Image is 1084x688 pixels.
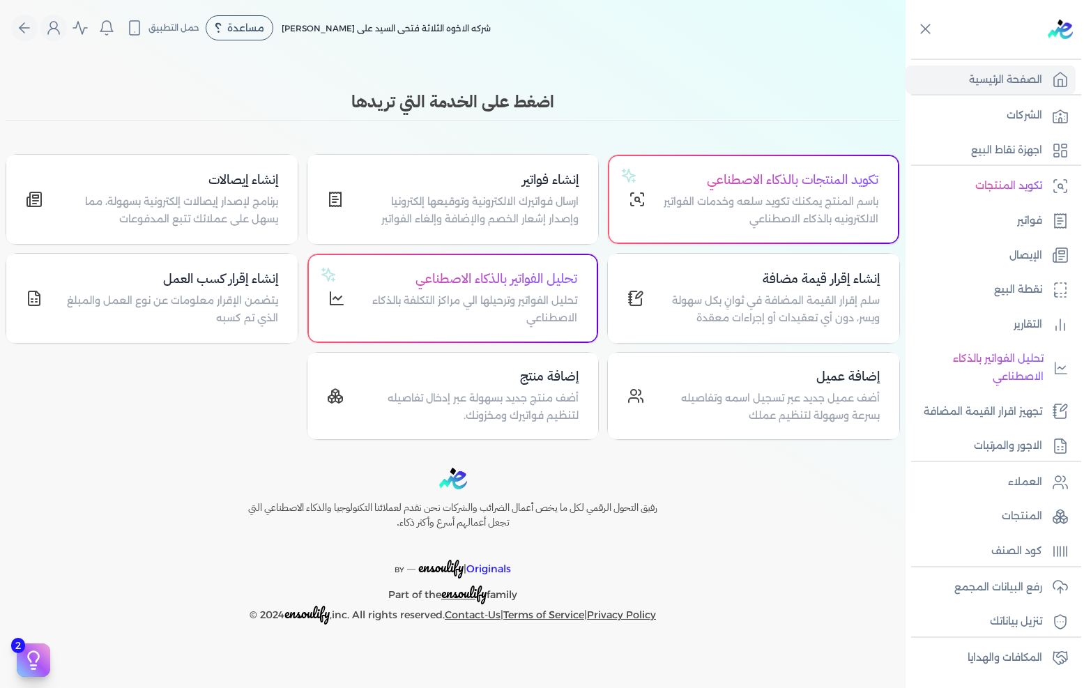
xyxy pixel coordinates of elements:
button: 2 [17,643,50,677]
p: كود الصنف [991,542,1042,560]
img: logo [1048,20,1073,39]
h4: إنشاء إقرار قيمة مضافة [661,269,880,289]
span: حمل التطبيق [148,22,199,34]
a: Privacy Policy [587,609,656,621]
a: التقارير [906,310,1076,339]
a: فواتير [906,206,1076,236]
p: © 2024 ,inc. All rights reserved. | | [219,604,687,625]
a: الإيصال [906,241,1076,270]
a: كود الصنف [906,537,1076,566]
a: إنشاء فواتيرارسال فواتيرك الالكترونية وتوقيعها إلكترونيا وإصدار إشعار الخصم والإضافة وإلغاء الفواتير [307,154,600,245]
img: logo [439,468,467,489]
button: حمل التطبيق [123,16,203,40]
p: التقارير [1014,316,1042,334]
p: باسم المنتج يمكنك تكويد سلعه وخدمات الفواتير الالكترونيه بالذكاء الاصطناعي [662,193,878,229]
p: سلم إقرار القيمة المضافة في ثوانٍ بكل سهولة ويسر، دون أي تعقيدات أو إجراءات معقدة [661,292,880,328]
p: رفع البيانات المجمع [954,579,1042,597]
a: المكافات والهدايا [906,643,1076,673]
a: نقطة البيع [906,275,1076,305]
span: 2 [11,638,25,653]
p: تنزيل بياناتك [990,613,1042,631]
a: الاجور والمرتبات [906,431,1076,461]
p: برنامج لإصدار إيصالات إلكترونية بسهولة، مما يسهل على عملائك تتبع المدفوعات [59,193,278,229]
a: إنشاء إيصالاتبرنامج لإصدار إيصالات إلكترونية بسهولة، مما يسهل على عملائك تتبع المدفوعات [6,154,298,245]
h4: إنشاء إقرار كسب العمل [59,269,278,289]
span: ensoulify [284,602,330,624]
p: تحليل الفواتير بالذكاء الاصطناعي [913,350,1044,385]
h4: إنشاء إيصالات [59,170,278,190]
a: تنزيل بياناتك [906,607,1076,636]
span: ensoulify [418,556,464,578]
a: إضافة منتجأضف منتج جديد بسهولة عبر إدخال تفاصيله لتنظيم فواتيرك ومخزونك. [307,352,600,440]
a: ensoulify [441,588,487,601]
a: Terms of Service [503,609,584,621]
h4: تكويد المنتجات بالذكاء الاصطناعي [662,170,878,190]
a: تحليل الفواتير بالذكاء الاصطناعي [906,344,1076,391]
p: فواتير [1017,212,1042,230]
p: الاجور والمرتبات [974,437,1042,455]
span: Originals [466,563,511,575]
p: تحليل الفواتير وترحيلها الي مراكز التكلفة بالذكاء الاصطناعي [362,292,578,328]
p: الشركات [1007,107,1042,125]
p: تكويد المنتجات [975,177,1042,195]
a: الشركات [906,101,1076,130]
a: Contact-Us [445,609,501,621]
h4: إضافة عميل [661,367,880,387]
h4: إنشاء فواتير [360,170,579,190]
span: مساعدة [227,23,264,33]
p: المكافات والهدايا [968,649,1042,667]
p: أضف منتج جديد بسهولة عبر إدخال تفاصيله لتنظيم فواتيرك ومخزونك. [360,390,579,425]
p: Part of the family [219,579,687,604]
a: رفع البيانات المجمع [906,573,1076,602]
h3: اضغط على الخدمة التي تريدها [6,89,900,114]
sup: __ [407,561,415,570]
h4: تحليل الفواتير بالذكاء الاصطناعي [362,269,578,289]
p: اجهزة نقاط البيع [971,142,1042,160]
a: الصفحة الرئيسية [906,66,1076,95]
a: تحليل الفواتير بالذكاء الاصطناعيتحليل الفواتير وترحيلها الي مراكز التكلفة بالذكاء الاصطناعي [307,253,600,344]
a: تجهيز اقرار القيمة المضافة [906,397,1076,427]
h6: رفيق التحول الرقمي لكل ما يخص أعمال الضرائب والشركات نحن نقدم لعملائنا التكنولوجيا والذكاء الاصطن... [219,500,687,530]
p: أضف عميل جديد عبر تسجيل اسمه وتفاصيله بسرعة وسهولة لتنظيم عملك [661,390,880,425]
p: العملاء [1008,473,1042,491]
h4: إضافة منتج [360,367,579,387]
p: الصفحة الرئيسية [969,71,1042,89]
p: ارسال فواتيرك الالكترونية وتوقيعها إلكترونيا وإصدار إشعار الخصم والإضافة وإلغاء الفواتير [360,193,579,229]
a: إضافة عميلأضف عميل جديد عبر تسجيل اسمه وتفاصيله بسرعة وسهولة لتنظيم عملك [607,352,900,440]
a: إنشاء إقرار قيمة مضافةسلم إقرار القيمة المضافة في ثوانٍ بكل سهولة ويسر، دون أي تعقيدات أو إجراءات... [607,253,900,344]
p: تجهيز اقرار القيمة المضافة [924,403,1042,421]
span: ensoulify [441,582,487,604]
p: يتضمن الإقرار معلومات عن نوع العمل والمبلغ الذي تم كسبه [59,292,278,328]
p: | [219,542,687,579]
a: العملاء [906,468,1076,497]
p: المنتجات [1002,507,1042,526]
a: تكويد المنتجات [906,171,1076,201]
div: مساعدة [206,15,273,40]
a: اجهزة نقاط البيع [906,136,1076,165]
a: تكويد المنتجات بالذكاء الاصطناعيباسم المنتج يمكنك تكويد سلعه وخدمات الفواتير الالكترونيه بالذكاء ... [607,154,900,245]
p: الإيصال [1009,247,1042,265]
span: شركه الاخوه الثلاثة فتحى السيد على [PERSON_NAME] [282,23,491,33]
a: إنشاء إقرار كسب العمليتضمن الإقرار معلومات عن نوع العمل والمبلغ الذي تم كسبه [6,253,298,344]
span: BY [395,565,404,574]
p: نقطة البيع [994,281,1042,299]
a: المنتجات [906,502,1076,531]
